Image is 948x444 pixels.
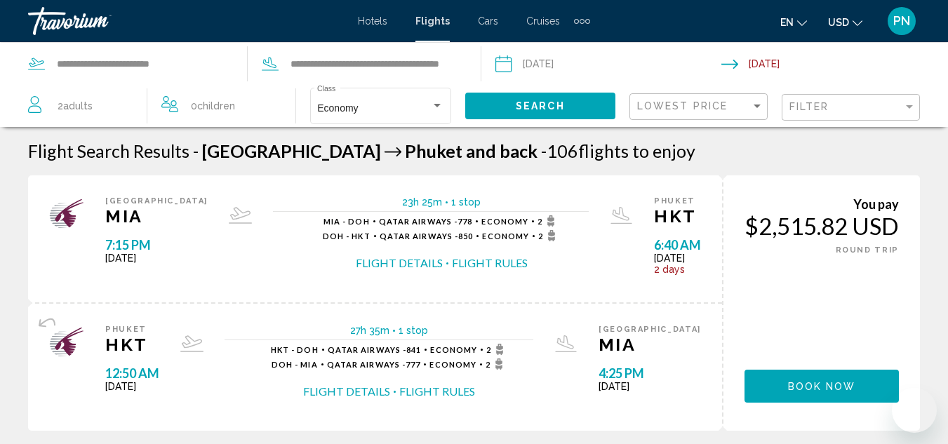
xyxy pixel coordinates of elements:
span: Adults [63,100,93,112]
a: Book now [745,377,899,392]
span: 27h 35m [350,325,389,336]
a: Hotels [358,15,387,27]
button: Search [465,93,615,119]
span: Children [197,100,235,112]
span: [GEOGRAPHIC_DATA] [202,140,381,161]
span: 6:40 AM [654,237,701,253]
button: Flight Details [303,384,390,399]
span: DOH - MIA [272,360,318,369]
button: Filter [782,93,920,122]
span: 23h 25m [402,196,442,208]
div: You pay [745,196,899,212]
span: en [780,17,794,28]
mat-select: Sort by [637,101,763,113]
span: 7:15 PM [105,237,208,253]
span: Qatar Airways - [327,360,406,369]
button: User Menu [883,6,920,36]
a: Cruises [526,15,560,27]
span: Book now [788,381,856,392]
span: [DATE] [105,253,208,264]
span: MIA [599,334,701,355]
span: 2 [486,344,508,355]
span: and back [466,140,538,161]
span: ROUND TRIP [836,245,900,255]
button: Flight Details [356,255,443,271]
span: Economy [481,217,528,226]
span: 2 days [654,264,701,275]
span: 2 [538,230,560,241]
span: Economy [430,345,477,354]
a: Travorium [28,7,344,35]
span: 1 stop [451,196,481,208]
span: 841 [328,345,422,354]
span: flights to enjoy [578,140,695,161]
span: [DATE] [599,381,701,392]
div: $2,515.82 USD [745,212,899,240]
span: Qatar Airways - [379,217,458,226]
span: 106 [541,140,578,161]
span: DOH - HKT [323,231,370,241]
span: 4:25 PM [599,365,701,381]
span: Qatar Airways - [328,345,407,354]
span: HKT - DOH [271,345,319,354]
span: 1 stop [399,325,428,336]
span: 850 [380,231,474,241]
button: Depart date: Feb 3, 2026 [495,43,722,85]
button: Travelers: 2 adults, 0 children [14,85,295,127]
span: [GEOGRAPHIC_DATA] [599,325,701,334]
span: - [541,140,547,161]
span: 777 [327,360,421,369]
button: Change language [780,12,807,32]
button: Flight Rules [452,255,528,271]
span: Economy [317,102,358,114]
span: Phuket [105,325,159,334]
span: 12:50 AM [105,365,159,381]
h1: Flight Search Results [28,140,189,161]
span: Qatar Airways - [380,231,459,241]
span: 778 [379,217,473,226]
button: Book now [745,370,899,403]
span: - [193,140,199,161]
span: Filter [789,101,829,112]
button: Extra navigation items [574,10,590,32]
span: Phuket [654,196,701,206]
span: HKT [654,206,701,227]
iframe: Button to launch messaging window [892,388,937,433]
span: PN [893,14,910,28]
span: MIA [105,206,208,227]
button: Return date: Feb 10, 2026 [721,43,948,85]
span: Economy [482,231,529,241]
span: [DATE] [654,253,701,264]
span: 2 [486,358,507,370]
a: Cars [478,15,498,27]
a: Flights [415,15,450,27]
span: Lowest Price [637,100,728,112]
button: Flight Rules [399,384,475,399]
span: Economy [429,360,476,369]
span: [DATE] [105,381,159,392]
span: 2 [58,96,93,116]
span: Phuket [405,140,462,161]
span: 2 [538,215,559,227]
span: MIA - DOH [323,217,370,226]
span: HKT [105,334,159,355]
span: 0 [191,96,235,116]
span: [GEOGRAPHIC_DATA] [105,196,208,206]
button: Change currency [828,12,862,32]
span: Search [516,101,565,112]
span: USD [828,17,849,28]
